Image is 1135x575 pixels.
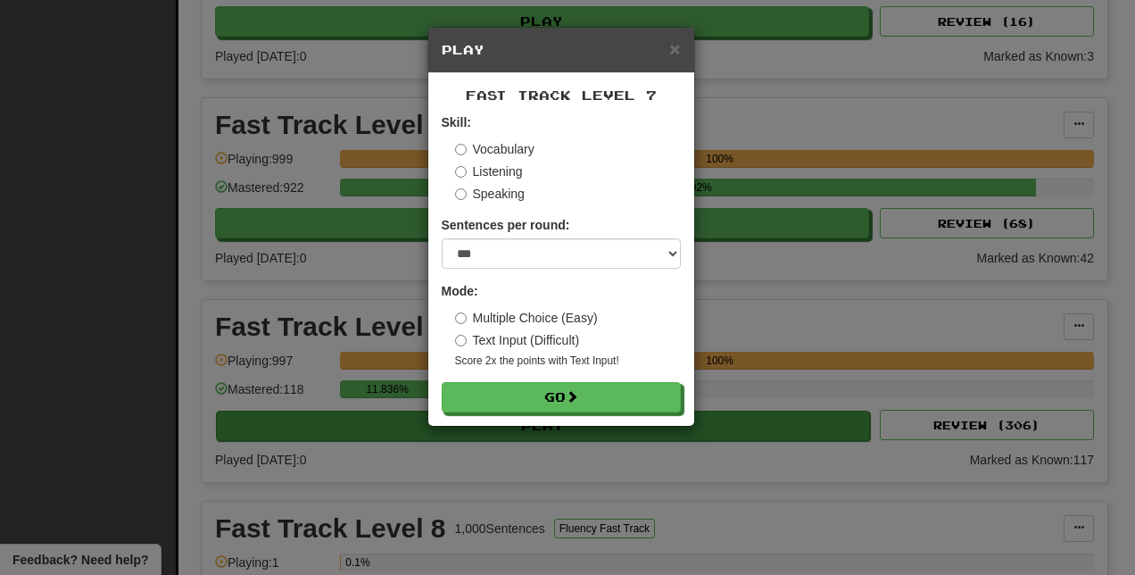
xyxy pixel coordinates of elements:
[442,115,471,129] strong: Skill:
[455,162,523,180] label: Listening
[442,216,570,234] label: Sentences per round:
[442,382,681,412] button: Go
[455,185,525,203] label: Speaking
[669,39,680,58] button: Close
[455,335,467,346] input: Text Input (Difficult)
[455,140,534,158] label: Vocabulary
[455,312,467,324] input: Multiple Choice (Easy)
[455,188,467,200] input: Speaking
[455,166,467,178] input: Listening
[669,38,680,59] span: ×
[442,41,681,59] h5: Play
[455,144,467,155] input: Vocabulary
[466,87,657,103] span: Fast Track Level 7
[455,354,681,369] small: Score 2x the points with Text Input !
[455,331,580,349] label: Text Input (Difficult)
[442,284,478,298] strong: Mode:
[455,309,598,327] label: Multiple Choice (Easy)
